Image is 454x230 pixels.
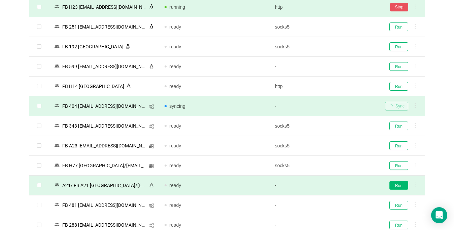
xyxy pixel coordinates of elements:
[389,161,408,170] button: Run
[270,116,380,136] td: socks5
[270,96,380,116] td: -
[169,84,181,89] span: ready
[389,22,408,31] button: Run
[270,136,380,156] td: socks5
[149,223,154,228] i: icon: windows
[149,144,154,149] i: icon: windows
[60,122,149,130] div: FB 343 [EMAIL_ADDRESS][DOMAIN_NAME]
[270,156,380,176] td: socks5
[169,222,181,228] span: ready
[389,42,408,51] button: Run
[60,141,149,150] div: FB A23 [EMAIL_ADDRESS][DOMAIN_NAME]
[60,42,126,51] div: FB 192 [GEOGRAPHIC_DATA]
[270,77,380,96] td: http
[390,3,408,11] button: Stop
[389,201,408,210] button: Run
[60,102,149,110] div: FB 404 [EMAIL_ADDRESS][DOMAIN_NAME]
[149,104,154,109] i: icon: windows
[169,163,181,168] span: ready
[389,122,408,130] button: Run
[389,62,408,71] button: Run
[169,64,181,69] span: ready
[270,37,380,57] td: socks5
[60,161,149,170] div: FB Н77 [GEOGRAPHIC_DATA]/[EMAIL_ADDRESS][DOMAIN_NAME]
[169,4,185,10] span: running
[169,143,181,148] span: ready
[60,82,126,91] div: FB H14 [GEOGRAPHIC_DATA]
[270,17,380,37] td: socks5
[270,57,380,77] td: -
[389,141,408,150] button: Run
[389,181,408,190] button: Run
[270,176,380,195] td: -
[149,124,154,129] i: icon: windows
[169,123,181,129] span: ready
[389,221,408,229] button: Run
[149,203,154,208] i: icon: windows
[60,3,149,11] div: FB Н23 [EMAIL_ADDRESS][DOMAIN_NAME]
[169,202,181,208] span: ready
[60,221,149,229] div: FB 288 [EMAIL_ADDRESS][DOMAIN_NAME]
[169,183,181,188] span: ready
[389,82,408,91] button: Run
[169,24,181,30] span: ready
[60,62,149,71] div: FB 599 [EMAIL_ADDRESS][DOMAIN_NAME]
[270,195,380,215] td: -
[149,164,154,169] i: icon: windows
[60,22,149,31] div: FB 251 [EMAIL_ADDRESS][DOMAIN_NAME]
[60,181,149,190] div: А21/ FB A21 [GEOGRAPHIC_DATA]/[EMAIL_ADDRESS][DOMAIN_NAME]
[169,44,181,49] span: ready
[169,103,185,109] span: syncing
[60,201,149,210] div: FB 481 [EMAIL_ADDRESS][DOMAIN_NAME]
[431,207,447,223] div: Open Intercom Messenger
